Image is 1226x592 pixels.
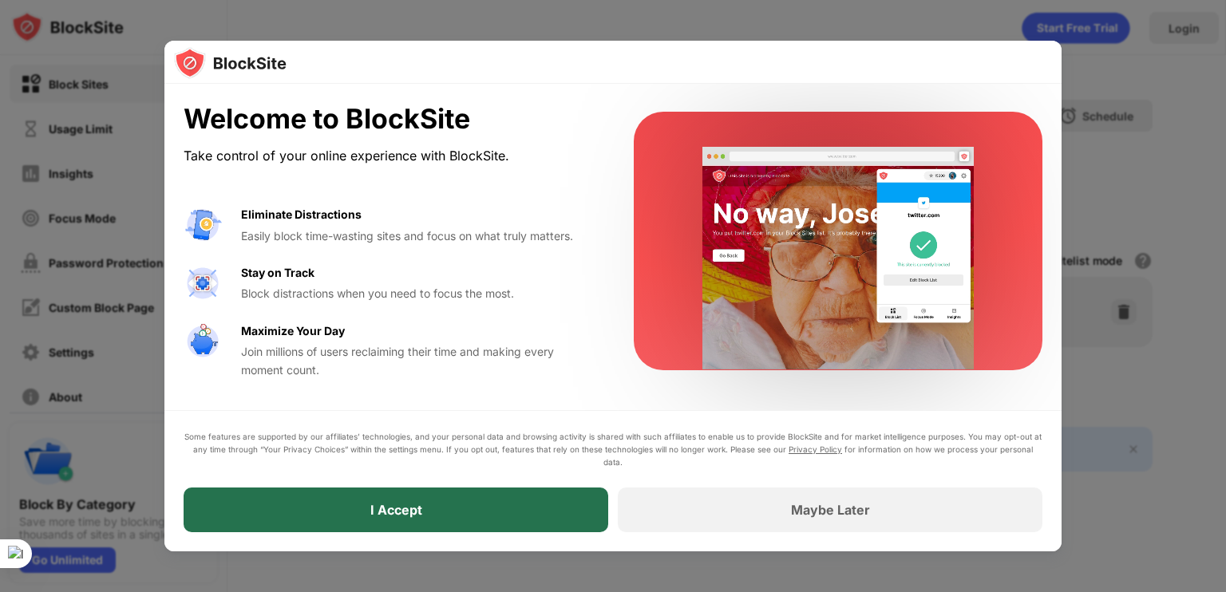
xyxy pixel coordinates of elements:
[791,502,870,518] div: Maybe Later
[241,264,314,282] div: Stay on Track
[184,264,222,302] img: value-focus.svg
[184,103,595,136] div: Welcome to BlockSite
[184,206,222,244] img: value-avoid-distractions.svg
[241,343,595,379] div: Join millions of users reclaiming their time and making every moment count.
[174,47,287,79] img: logo-blocksite.svg
[241,227,595,245] div: Easily block time-wasting sites and focus on what truly matters.
[184,430,1042,468] div: Some features are supported by our affiliates’ technologies, and your personal data and browsing ...
[789,444,842,454] a: Privacy Policy
[370,502,422,518] div: I Accept
[241,206,362,223] div: Eliminate Distractions
[184,322,222,361] img: value-safe-time.svg
[241,322,345,340] div: Maximize Your Day
[184,144,595,168] div: Take control of your online experience with BlockSite.
[241,285,595,302] div: Block distractions when you need to focus the most.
